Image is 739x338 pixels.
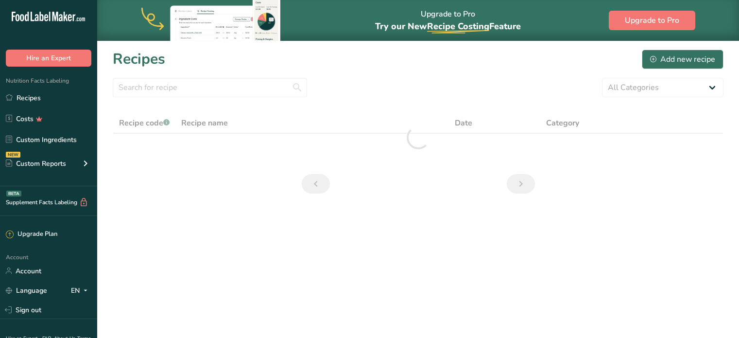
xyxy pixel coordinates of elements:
div: EN [71,285,91,296]
a: Language [6,282,47,299]
a: Previous page [302,174,330,194]
div: Custom Reports [6,159,66,169]
h1: Recipes [113,48,165,70]
span: Upgrade to Pro [625,15,679,26]
span: Try our New Feature [375,20,521,32]
div: BETA [6,191,21,196]
input: Search for recipe [113,78,307,97]
button: Hire an Expert [6,50,91,67]
div: Upgrade Plan [6,230,57,239]
span: Recipe Costing [427,20,489,32]
div: Upgrade to Pro [375,0,521,41]
div: Add new recipe [650,53,715,65]
button: Upgrade to Pro [609,11,695,30]
div: NEW [6,152,20,158]
a: Next page [507,174,535,194]
button: Add new recipe [642,50,723,69]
